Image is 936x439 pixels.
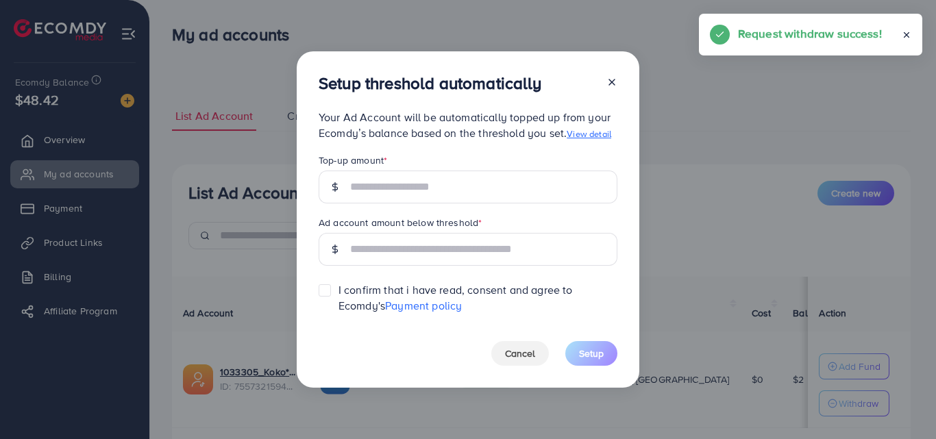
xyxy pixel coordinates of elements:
h3: Setup threshold automatically [319,73,542,93]
h5: Request withdraw success! [738,25,882,42]
label: Ad account amount below threshold [319,216,482,229]
a: View detail [567,127,611,140]
a: Payment policy [385,298,462,313]
span: I confirm that i have read, consent and agree to Ecomdy's [338,282,617,314]
button: Setup [565,341,617,366]
label: Top-up amount [319,153,387,167]
span: Cancel [505,347,535,360]
button: Cancel [491,341,549,366]
iframe: Chat [878,377,926,429]
span: Your Ad Account will be automatically topped up from your Ecomdy’s balance based on the threshold... [319,110,611,140]
span: Setup [579,347,604,360]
